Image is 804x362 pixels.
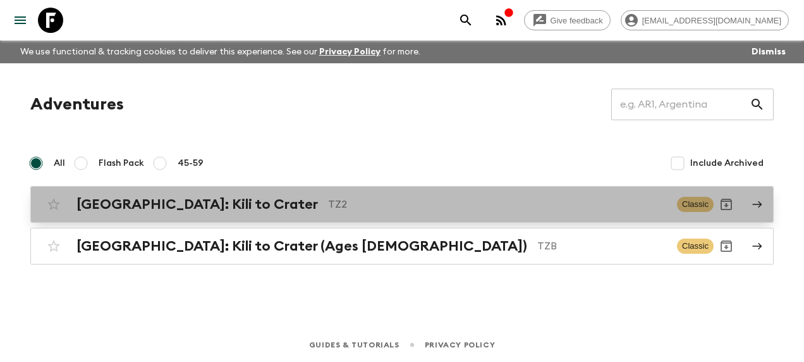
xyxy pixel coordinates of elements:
[748,43,789,61] button: Dismiss
[537,239,667,254] p: TZB
[309,338,399,352] a: Guides & Tutorials
[677,239,714,254] span: Classic
[328,197,667,212] p: TZ2
[76,238,527,254] h2: [GEOGRAPHIC_DATA]: Kili to Crater (Ages [DEMOGRAPHIC_DATA])
[54,157,65,170] span: All
[30,92,124,117] h1: Adventures
[453,8,478,33] button: search adventures
[15,41,425,63] p: We use functional & tracking cookies to deliver this experience. See our for more.
[677,197,714,212] span: Classic
[690,157,764,170] span: Include Archived
[8,8,33,33] button: menu
[714,192,739,217] button: Archive
[319,47,381,56] a: Privacy Policy
[425,338,495,352] a: Privacy Policy
[99,157,144,170] span: Flash Pack
[30,186,774,223] a: [GEOGRAPHIC_DATA]: Kili to CraterTZ2ClassicArchive
[524,10,611,30] a: Give feedback
[544,16,610,25] span: Give feedback
[621,10,789,30] div: [EMAIL_ADDRESS][DOMAIN_NAME]
[178,157,204,170] span: 45-59
[30,228,774,265] a: [GEOGRAPHIC_DATA]: Kili to Crater (Ages [DEMOGRAPHIC_DATA])TZBClassicArchive
[76,196,318,213] h2: [GEOGRAPHIC_DATA]: Kili to Crater
[635,16,788,25] span: [EMAIL_ADDRESS][DOMAIN_NAME]
[611,87,750,122] input: e.g. AR1, Argentina
[714,234,739,259] button: Archive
